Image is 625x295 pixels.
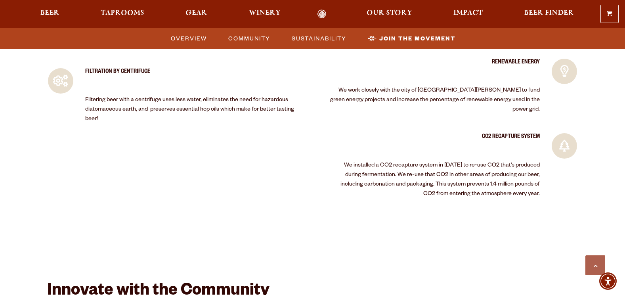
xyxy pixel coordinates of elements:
a: Sustainability [287,33,350,44]
a: Scroll to top [585,255,605,275]
span: Beer [40,10,59,16]
a: Beer [35,10,65,19]
p: We installed a CO2 recapture system in [DATE] to re-use CO2 that’s produced during fermentation. ... [329,161,540,199]
span: Overview [171,33,207,44]
span: Sustainability [292,33,346,44]
a: Impact [448,10,488,19]
span: Our Story [367,10,412,16]
a: Taprooms [96,10,149,19]
div: Accessibility Menu [599,272,617,290]
a: Odell Home [307,10,337,19]
a: Gear [180,10,212,19]
a: Beer Finder [519,10,579,19]
span: Join the Movement [379,33,455,44]
span: Filtering beer with a centrifuge uses less water, eliminates the need for hazardous diatomaceous ... [85,97,294,123]
span: We work closely with the city of [GEOGRAPHIC_DATA][PERSON_NAME] to fund green energy projects and... [330,88,540,113]
h3: CO2 Recapture System [329,133,540,148]
a: Overview [166,33,211,44]
span: Winery [249,10,281,16]
span: Impact [453,10,483,16]
span: Taprooms [101,10,144,16]
span: Gear [185,10,207,16]
a: Winery [244,10,286,19]
a: Our Story [361,10,417,19]
a: Join the Movement [363,33,459,44]
h3: Filtration by centrifuge [85,68,297,83]
span: Beer Finder [524,10,574,16]
a: Community [224,33,274,44]
span: Community [228,33,270,44]
h3: Renewable Energy [329,59,540,73]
